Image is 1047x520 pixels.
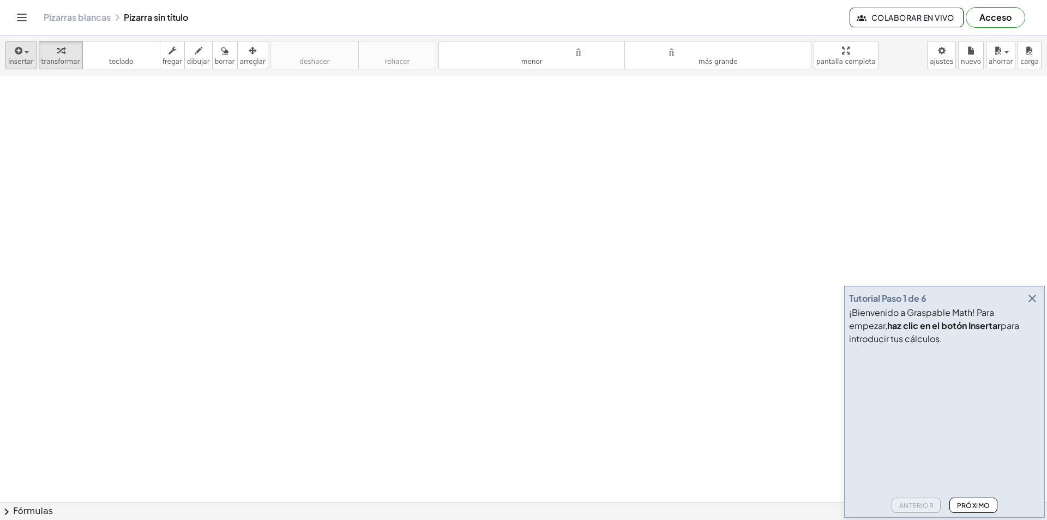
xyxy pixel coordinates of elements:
font: transformar [41,58,80,65]
font: dibujar [187,58,210,65]
font: Próximo [957,501,990,510]
font: deshacer [273,45,356,56]
font: pantalla completa [816,58,876,65]
button: dibujar [184,41,213,69]
font: rehacer [361,45,434,56]
button: carga [1018,41,1042,69]
button: Próximo [949,498,997,513]
font: nuevo [961,58,981,65]
font: Colaborar en vivo [871,13,954,22]
button: tamaño_del_formatomenor [438,41,625,69]
font: menor [521,58,543,65]
button: nuevo [958,41,984,69]
button: Colaborar en vivo [850,8,964,27]
button: insertar [5,41,37,69]
font: Pizarras blancas [44,11,111,23]
font: ahorrar [989,58,1013,65]
font: teclado [109,58,133,65]
font: arreglar [240,58,266,65]
font: ¡Bienvenido a Graspable Math! Para empezar, [849,307,994,331]
button: Cambiar navegación [13,9,31,26]
font: Acceso [979,11,1012,23]
font: Tutorial Paso 1 de 6 [849,292,926,304]
button: arreglar [237,41,268,69]
button: fregar [160,41,185,69]
font: insertar [8,58,34,65]
button: transformar [39,41,83,69]
font: borrar [215,58,235,65]
font: deshacer [299,58,329,65]
button: ahorrar [986,41,1015,69]
font: ajustes [930,58,953,65]
button: ajustes [927,41,956,69]
font: haz clic en el botón Insertar [887,320,1001,331]
font: tamaño_del_formato [627,45,809,56]
button: tamaño_del_formatomás grande [624,41,811,69]
button: Acceso [966,7,1025,28]
button: tecladoteclado [82,41,160,69]
button: deshacerdeshacer [270,41,359,69]
font: fregar [163,58,182,65]
font: carga [1020,58,1039,65]
font: Fórmulas [13,506,53,516]
font: más grande [699,58,738,65]
font: teclado [85,45,158,56]
a: Pizarras blancas [44,12,111,23]
button: rehacerrehacer [358,41,436,69]
button: borrar [212,41,238,69]
font: tamaño_del_formato [441,45,623,56]
font: rehacer [384,58,410,65]
button: pantalla completa [814,41,878,69]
